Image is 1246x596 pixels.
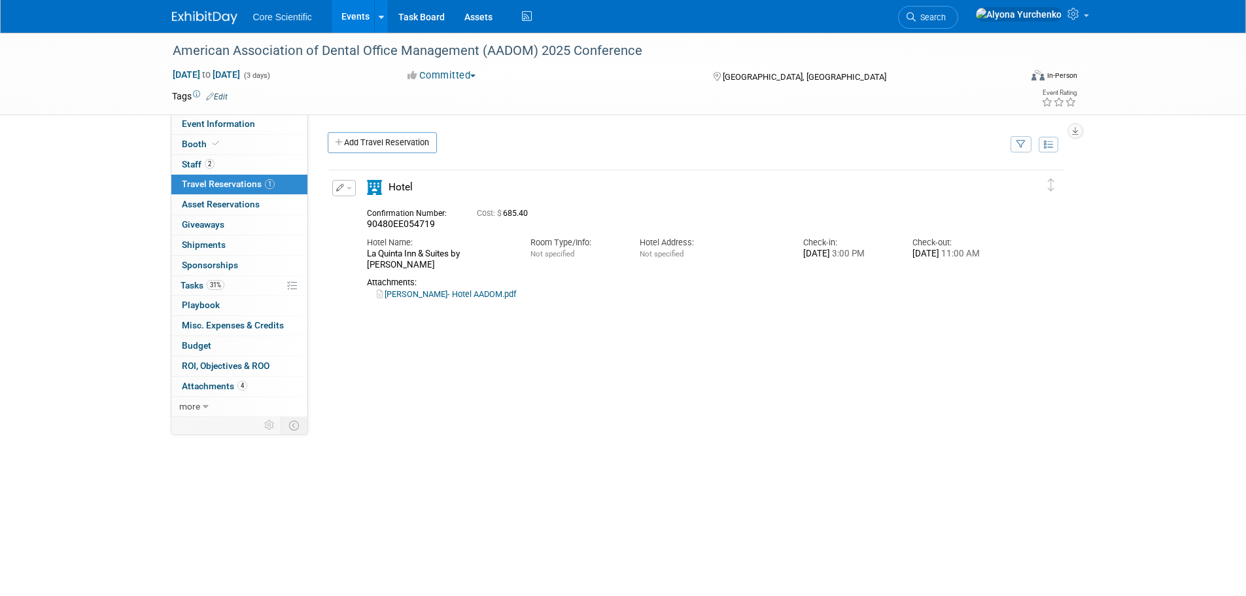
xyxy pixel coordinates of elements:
[237,381,247,391] span: 4
[367,249,511,271] div: La Quinta Inn & Suites by [PERSON_NAME]
[172,90,228,103] td: Tags
[1048,179,1054,192] i: Click and drag to move item
[182,360,269,371] span: ROI, Objectives & ROO
[328,132,437,153] a: Add Travel Reservation
[171,114,307,134] a: Event Information
[389,181,413,193] span: Hotel
[182,139,222,149] span: Booth
[182,300,220,310] span: Playbook
[182,239,226,250] span: Shipments
[182,260,238,270] span: Sponsorships
[171,256,307,275] a: Sponsorships
[1047,71,1077,80] div: In-Person
[912,249,1002,260] div: [DATE]
[803,249,893,260] div: [DATE]
[367,205,457,219] div: Confirmation Number:
[171,336,307,356] a: Budget
[182,340,211,351] span: Budget
[939,249,980,258] span: 11:00 AM
[171,397,307,417] a: more
[182,199,260,209] span: Asset Reservations
[258,417,281,434] td: Personalize Event Tab Strip
[530,237,620,249] div: Room Type/Info:
[640,249,684,258] span: Not specified
[171,377,307,396] a: Attachments4
[172,69,241,80] span: [DATE] [DATE]
[171,276,307,296] a: Tasks31%
[171,236,307,255] a: Shipments
[182,179,275,189] span: Travel Reservations
[377,289,516,299] a: [PERSON_NAME]- Hotel AADOM.pdf
[530,249,574,258] span: Not specified
[207,280,224,290] span: 31%
[253,12,312,22] span: Core Scientific
[403,69,481,82] button: Committed
[182,219,224,230] span: Giveaways
[200,69,213,80] span: to
[943,68,1078,88] div: Event Format
[477,209,533,218] span: 685.40
[1016,141,1026,149] i: Filter by Traveler
[213,140,219,147] i: Booth reservation complete
[1041,90,1077,96] div: Event Rating
[171,357,307,376] a: ROI, Objectives & ROO
[898,6,958,29] a: Search
[205,159,215,169] span: 2
[182,118,255,129] span: Event Information
[179,401,200,412] span: more
[367,180,382,195] i: Hotel
[1031,70,1045,80] img: Format-Inperson.png
[171,175,307,194] a: Travel Reservations1
[182,320,284,330] span: Misc. Expenses & Credits
[206,92,228,101] a: Edit
[181,280,224,290] span: Tasks
[367,219,435,229] span: 90480EE054719
[171,316,307,336] a: Misc. Expenses & Credits
[367,237,511,249] div: Hotel Name:
[916,12,946,22] span: Search
[171,215,307,235] a: Giveaways
[912,237,1002,249] div: Check-out:
[640,237,784,249] div: Hotel Address:
[830,249,865,258] span: 3:00 PM
[281,417,307,434] td: Toggle Event Tabs
[803,237,893,249] div: Check-in:
[975,7,1062,22] img: Alyona Yurchenko
[477,209,503,218] span: Cost: $
[171,135,307,154] a: Booth
[265,179,275,189] span: 1
[171,195,307,215] a: Asset Reservations
[182,159,215,169] span: Staff
[171,155,307,175] a: Staff2
[172,11,237,24] img: ExhibitDay
[367,277,1003,288] div: Attachments:
[243,71,270,80] span: (3 days)
[168,39,1001,63] div: American Association of Dental Office Management (AADOM) 2025 Conference
[723,72,886,82] span: [GEOGRAPHIC_DATA], [GEOGRAPHIC_DATA]
[171,296,307,315] a: Playbook
[182,381,247,391] span: Attachments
